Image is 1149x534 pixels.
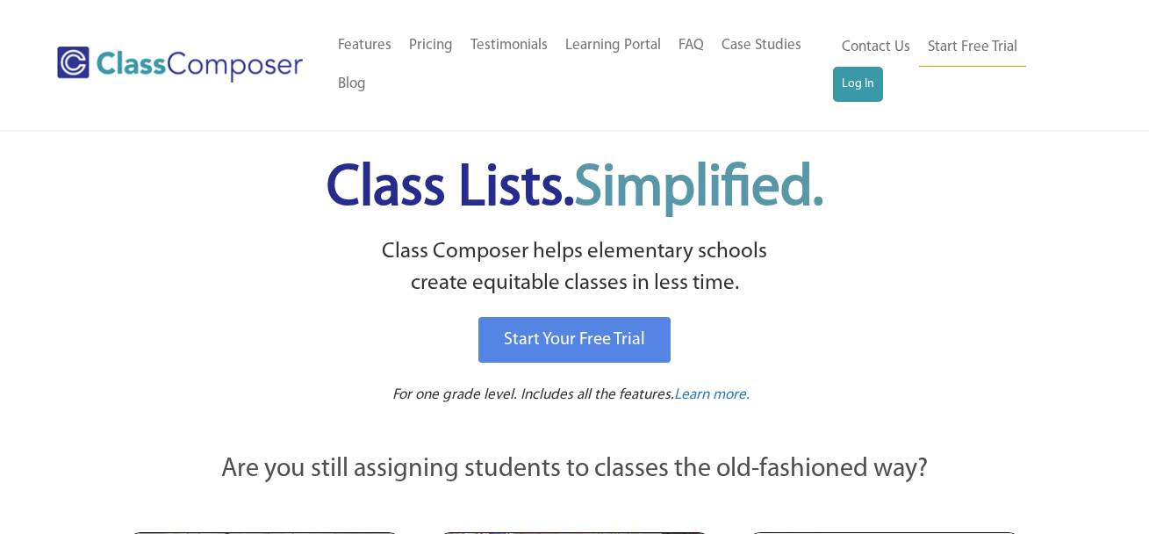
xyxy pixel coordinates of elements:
[329,26,400,65] a: Features
[833,28,919,67] a: Contact Us
[125,236,1025,300] p: Class Composer helps elementary schools create equitable classes in less time.
[400,26,462,65] a: Pricing
[478,317,671,363] a: Start Your Free Trial
[670,26,713,65] a: FAQ
[392,387,674,402] span: For one grade level. Includes all the features.
[919,28,1026,68] a: Start Free Trial
[713,26,810,65] a: Case Studies
[574,161,823,218] span: Simplified.
[329,65,375,104] a: Blog
[557,26,670,65] a: Learning Portal
[674,387,750,402] span: Learn more.
[833,67,883,102] a: Log In
[57,47,303,83] img: Class Composer
[329,26,833,104] nav: Header Menu
[127,451,1023,489] p: Are you still assigning students to classes the old-fashioned way?
[504,331,645,349] span: Start Your Free Trial
[327,161,823,218] span: Class Lists.
[674,385,750,407] a: Learn more.
[462,26,557,65] a: Testimonials
[833,28,1079,102] nav: Header Menu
